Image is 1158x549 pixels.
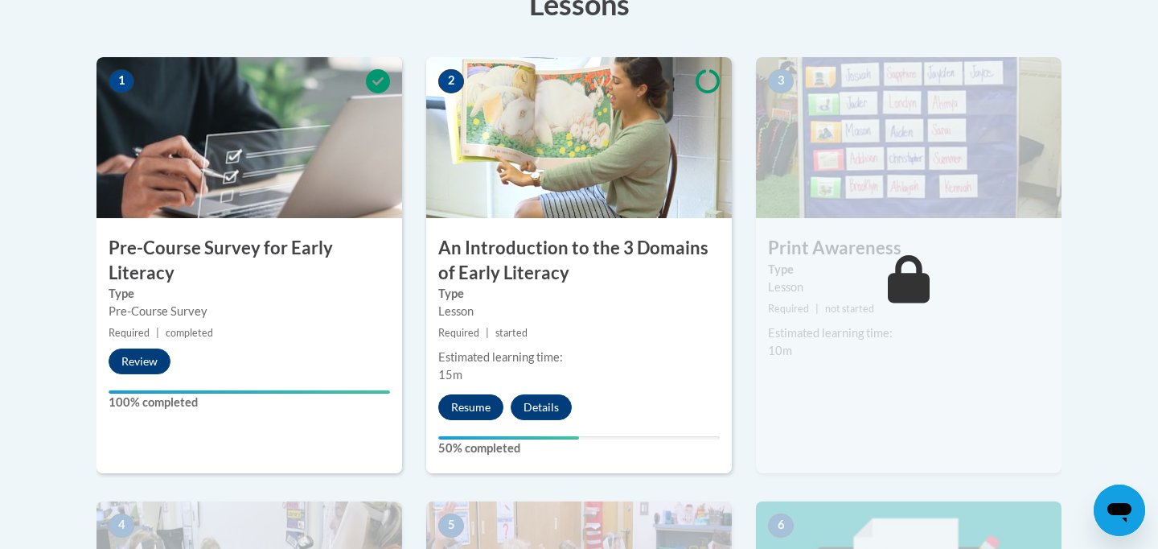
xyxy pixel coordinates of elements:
[109,69,134,93] span: 1
[756,236,1061,261] h3: Print Awareness
[825,303,874,315] span: not started
[438,436,579,440] div: Your progress
[768,69,794,93] span: 3
[426,236,732,286] h3: An Introduction to the 3 Domains of Early Literacy
[815,303,819,315] span: |
[96,57,402,218] img: Course Image
[109,394,390,411] label: 100% completed
[438,349,720,366] div: Estimated learning time:
[438,285,720,303] label: Type
[768,279,1049,296] div: Lesson
[486,327,489,339] span: |
[438,303,720,320] div: Lesson
[768,344,792,357] span: 10m
[109,327,150,339] span: Required
[438,514,464,538] span: 5
[109,514,134,538] span: 4
[426,57,732,218] img: Course Image
[96,236,402,286] h3: Pre-Course Survey for Early Literacy
[438,368,462,382] span: 15m
[768,514,794,538] span: 6
[166,327,213,339] span: completed
[109,390,390,394] div: Your progress
[438,394,503,420] button: Resume
[438,69,464,93] span: 2
[109,303,390,320] div: Pre-Course Survey
[768,303,809,315] span: Required
[768,324,1049,342] div: Estimated learning time:
[1094,485,1145,536] iframe: Button to launch messaging window
[156,327,159,339] span: |
[495,327,528,339] span: started
[438,327,479,339] span: Required
[756,57,1061,218] img: Course Image
[768,261,1049,279] label: Type
[109,349,170,374] button: Review
[511,394,572,420] button: Details
[438,440,720,457] label: 50% completed
[109,285,390,303] label: Type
